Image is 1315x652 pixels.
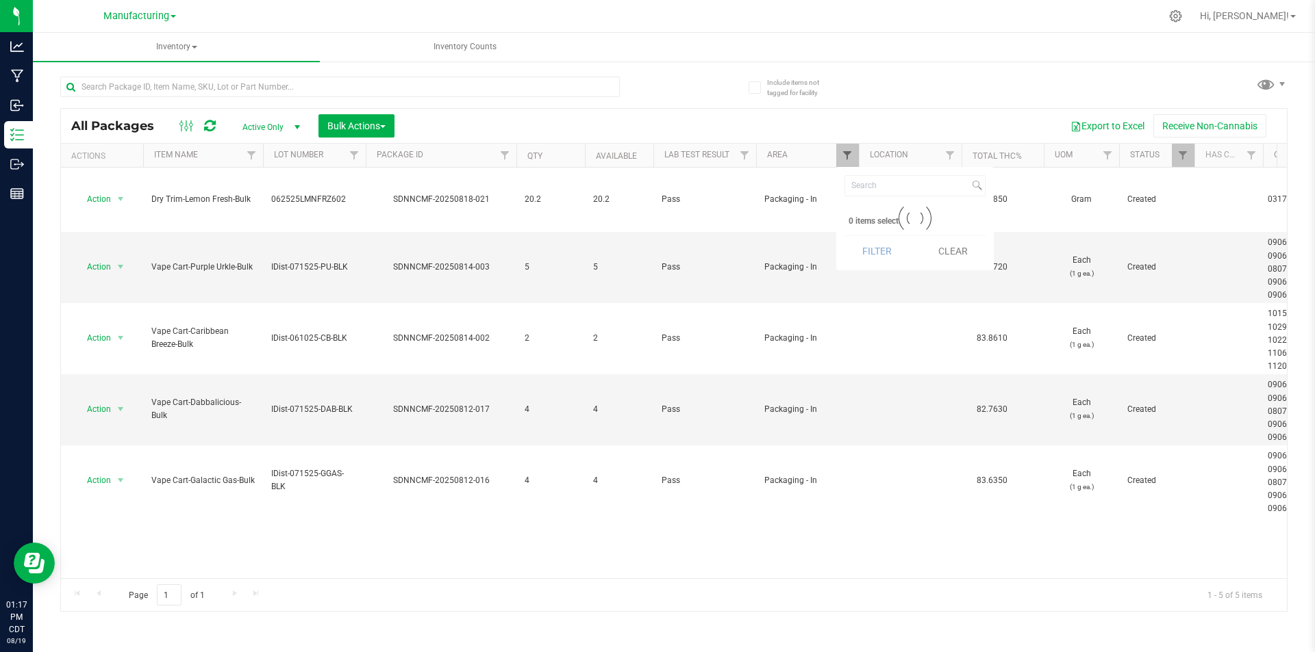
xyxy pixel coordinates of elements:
[1194,144,1263,168] th: Has COA
[662,261,748,274] span: Pass
[71,151,138,161] div: Actions
[1055,150,1073,159] a: UOM
[271,332,358,345] span: IDist-061025-CB-BLK
[318,114,394,138] button: Bulk Actions
[970,400,1014,419] span: 82.7630
[1172,144,1194,167] a: Filter
[525,332,577,345] span: 2
[151,325,255,351] span: Vape Cart-Caribbean Breeze-Bulk
[321,33,608,62] a: Inventory Counts
[662,474,748,487] span: Pass
[596,151,637,161] a: Available
[327,120,386,131] span: Bulk Actions
[10,99,24,112] inline-svg: Inbound
[734,144,756,167] a: Filter
[764,474,851,487] span: Packaging - In
[364,403,518,416] div: SDNNCMF-20250812-017
[112,471,129,490] span: select
[593,474,645,487] span: 4
[1127,474,1186,487] span: Created
[593,193,645,206] span: 20.2
[1240,144,1263,167] a: Filter
[271,261,358,274] span: IDist-071525-PU-BLK
[767,150,788,159] a: Area
[870,150,908,159] a: Location
[662,332,748,345] span: Pass
[525,261,577,274] span: 5
[1062,114,1153,138] button: Export to Excel
[71,118,168,133] span: All Packages
[117,584,216,605] span: Page of 1
[154,150,198,159] a: Item Name
[271,403,358,416] span: IDist-071525-DAB-BLK
[1127,261,1186,274] span: Created
[157,584,181,605] input: 1
[10,69,24,83] inline-svg: Manufacturing
[767,77,836,98] span: Include items not tagged for facility
[10,157,24,171] inline-svg: Outbound
[662,193,748,206] span: Pass
[240,144,263,167] a: Filter
[970,328,1014,348] span: 83.8610
[112,400,129,419] span: select
[1167,10,1184,23] div: Manage settings
[970,471,1014,491] span: 83.6350
[364,332,518,345] div: SDNNCMF-20250814-002
[1052,338,1111,351] p: (1 g ea.)
[271,193,358,206] span: 062525LMNFRZ602
[525,193,577,206] span: 20.2
[364,474,518,487] div: SDNNCMF-20250812-016
[939,144,962,167] a: Filter
[364,261,518,274] div: SDNNCMF-20250814-003
[593,403,645,416] span: 4
[75,257,112,276] span: Action
[1052,409,1111,422] p: (1 g ea.)
[60,77,620,97] input: Search Package ID, Item Name, SKU, Lot or Part Number...
[151,261,255,274] span: Vape Cart-Purple Urkle-Bulk
[1127,193,1186,206] span: Created
[75,328,112,348] span: Action
[10,187,24,200] inline-svg: Reports
[10,40,24,53] inline-svg: Analytics
[1052,467,1111,493] span: Each
[415,41,515,53] span: Inventory Counts
[527,151,542,161] a: Qty
[33,33,320,62] a: Inventory
[75,471,112,490] span: Action
[593,261,645,274] span: 5
[1052,325,1111,351] span: Each
[1097,144,1119,167] a: Filter
[103,10,169,22] span: Manufacturing
[6,599,27,636] p: 01:17 PM CDT
[525,474,577,487] span: 4
[764,332,851,345] span: Packaging - In
[343,144,366,167] a: Filter
[836,144,859,167] a: Filter
[525,403,577,416] span: 4
[1197,584,1273,605] span: 1 - 5 of 5 items
[1200,10,1289,21] span: Hi, [PERSON_NAME]!
[75,400,112,419] span: Action
[1052,480,1111,493] p: (1 g ea.)
[112,190,129,209] span: select
[75,190,112,209] span: Action
[1127,403,1186,416] span: Created
[151,193,255,206] span: Dry Trim-Lemon Fresh-Bulk
[151,396,255,422] span: Vape Cart-Dabbalicious-Bulk
[14,543,55,584] iframe: Resource center
[1052,396,1111,422] span: Each
[494,144,516,167] a: Filter
[1127,332,1186,345] span: Created
[1052,267,1111,280] p: (1 g ea.)
[662,403,748,416] span: Pass
[593,332,645,345] span: 2
[377,150,423,159] a: Package ID
[151,474,255,487] span: Vape Cart-Galactic Gas-Bulk
[1153,114,1266,138] button: Receive Non-Cannabis
[664,150,729,159] a: Lab Test Result
[364,193,518,206] div: SDNNCMF-20250818-021
[6,636,27,646] p: 08/19
[112,328,129,348] span: select
[973,151,1022,161] a: Total THC%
